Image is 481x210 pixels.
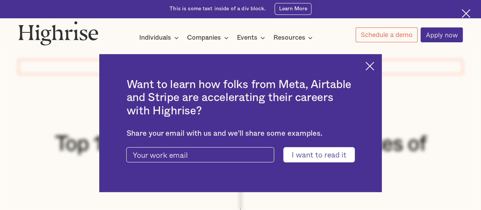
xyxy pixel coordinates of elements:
div: This is some text inside of a div block. [170,5,266,13]
h2: Want to learn how folks from Meta, Airtable and Stripe are accelerating their careers with Highrise? [126,78,354,117]
div: Events [237,33,267,42]
div: Resources [273,33,305,42]
input: I want to read it [283,147,354,162]
input: Your work email [126,147,274,162]
div: Share your email with us and we'll share some examples. [126,129,354,138]
div: Companies [187,33,221,42]
div: Individuals [139,33,181,42]
img: Highrise logo [18,21,98,45]
img: Cross icon [462,9,470,18]
div: Events [237,33,257,42]
div: Individuals [139,33,171,42]
img: Cross icon [365,62,374,71]
a: Learn More [275,3,311,15]
a: Schedule a demo [356,27,418,42]
div: Resources [273,33,315,42]
div: Companies [187,33,231,42]
form: current-ascender-blog-article-modal-form [126,147,354,162]
a: Apply now [421,27,463,42]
